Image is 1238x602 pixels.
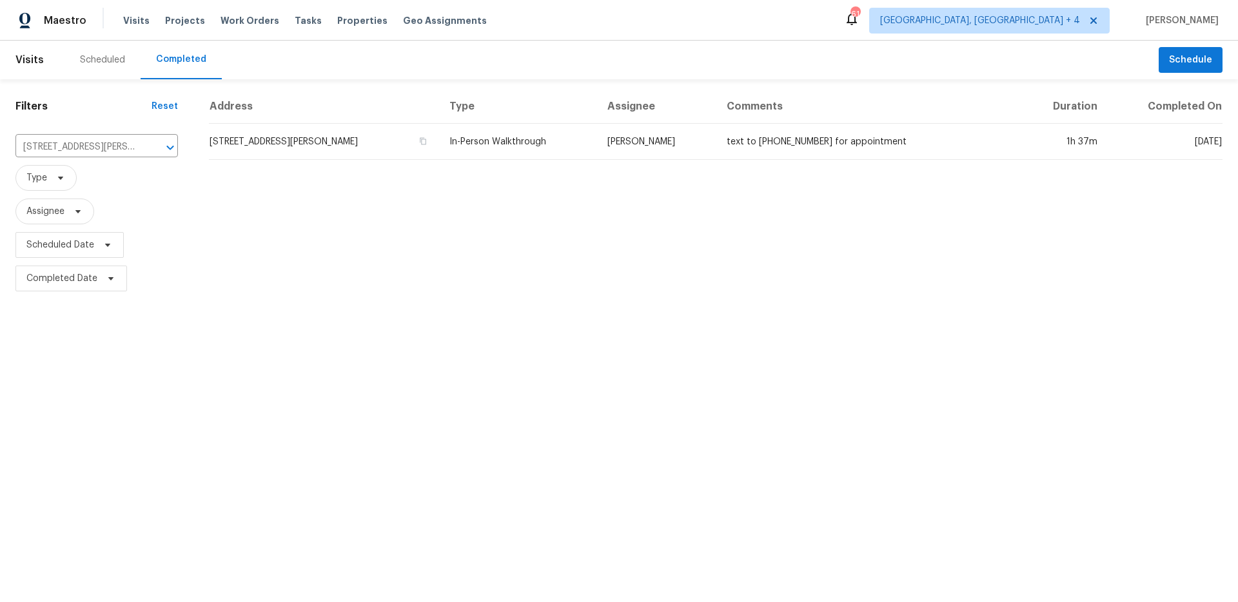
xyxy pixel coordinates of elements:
th: Address [209,90,439,124]
span: Work Orders [221,14,279,27]
span: Scheduled Date [26,238,94,251]
span: [PERSON_NAME] [1141,14,1219,27]
span: Assignee [26,205,64,218]
span: Schedule [1169,52,1212,68]
span: Tasks [295,16,322,25]
th: Comments [716,90,1021,124]
td: [PERSON_NAME] [597,124,716,160]
button: Schedule [1159,47,1223,73]
th: Duration [1020,90,1108,124]
th: Assignee [597,90,716,124]
span: Visits [123,14,150,27]
th: Type [439,90,597,124]
span: [GEOGRAPHIC_DATA], [GEOGRAPHIC_DATA] + 4 [880,14,1080,27]
div: Reset [152,100,178,113]
td: In-Person Walkthrough [439,124,597,160]
span: Geo Assignments [403,14,487,27]
span: Maestro [44,14,86,27]
td: [DATE] [1108,124,1223,160]
span: Type [26,171,47,184]
button: Open [161,139,179,157]
span: Projects [165,14,205,27]
span: Properties [337,14,388,27]
span: Completed Date [26,272,97,285]
td: 1h 37m [1020,124,1108,160]
div: Completed [156,53,206,66]
td: [STREET_ADDRESS][PERSON_NAME] [209,124,439,160]
button: Copy Address [417,135,429,147]
td: text to [PHONE_NUMBER] for appointment [716,124,1021,160]
th: Completed On [1108,90,1223,124]
span: Visits [15,46,44,74]
div: Scheduled [80,53,125,66]
div: 61 [850,8,860,21]
h1: Filters [15,100,152,113]
input: Search for an address... [15,137,142,157]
